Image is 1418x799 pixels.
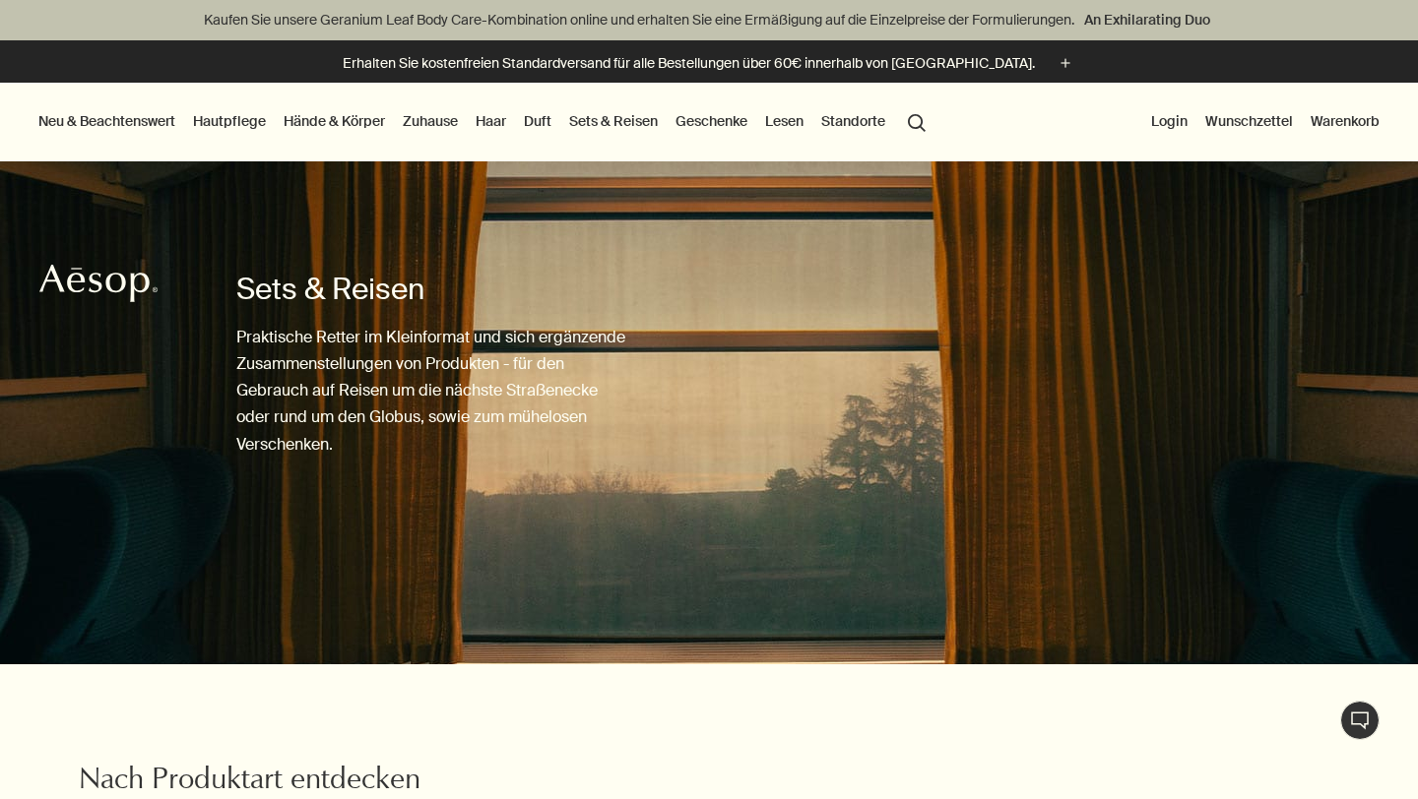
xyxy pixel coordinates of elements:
[1147,83,1384,161] nav: supplementary
[761,108,807,134] a: Lesen
[280,108,389,134] a: Hände & Körper
[672,108,751,134] a: Geschenke
[343,53,1035,74] p: Erhalten Sie kostenfreien Standardversand für alle Bestellungen über 60€ innerhalb von [GEOGRAPHI...
[1340,701,1380,740] button: Live-Support Chat
[34,108,179,134] button: Neu & Beachtenswert
[34,259,162,313] a: Aesop
[343,52,1076,75] button: Erhalten Sie kostenfreien Standardversand für alle Bestellungen über 60€ innerhalb von [GEOGRAPHI...
[1307,108,1384,134] button: Warenkorb
[520,108,555,134] a: Duft
[236,324,630,458] p: Praktische Retter im Kleinformat und sich ergänzende Zusammenstellungen von Produkten - für den G...
[1201,108,1297,134] a: Wunschzettel
[899,102,935,140] button: Menüpunkt "Suche" öffnen
[189,108,270,134] a: Hautpflege
[20,10,1398,31] p: Kaufen Sie unsere Geranium Leaf Body Care-Kombination online und erhalten Sie eine Ermäßigung auf...
[817,108,889,134] button: Standorte
[1147,108,1192,134] button: Login
[39,264,158,303] svg: Aesop
[34,83,935,161] nav: primary
[1080,9,1214,31] a: An Exhilarating Duo
[236,270,630,309] h1: Sets & Reisen
[565,108,662,134] a: Sets & Reisen
[399,108,462,134] a: Zuhause
[472,108,510,134] a: Haar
